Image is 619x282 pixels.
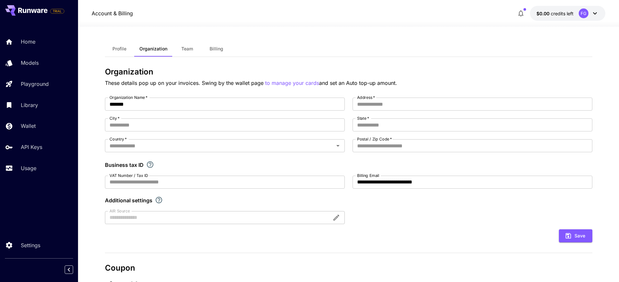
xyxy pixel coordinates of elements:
label: Billing Email [357,173,379,178]
p: Additional settings [105,196,152,204]
label: Country [110,136,127,142]
a: Account & Billing [92,9,133,17]
p: API Keys [21,143,42,151]
label: State [357,115,369,121]
span: Organization [139,46,167,52]
p: Models [21,59,39,67]
p: Usage [21,164,36,172]
p: Library [21,101,38,109]
label: VAT Number / Tax ID [110,173,148,178]
span: Add your payment card to enable full platform functionality. [50,7,64,15]
svg: Explore additional customization settings [155,196,163,204]
span: TRIAL [50,9,64,14]
div: FG [579,8,588,18]
span: $0.00 [536,11,551,16]
button: Collapse sidebar [65,265,73,274]
h3: Coupon [105,263,592,273]
span: Billing [210,46,223,52]
label: Organization Name [110,95,148,100]
label: Postal / Zip Code [357,136,392,142]
button: $0.00FG [530,6,605,21]
span: Profile [112,46,126,52]
label: City [110,115,120,121]
p: Business tax ID [105,161,144,169]
h3: Organization [105,67,592,76]
p: Wallet [21,122,36,130]
span: credits left [551,11,574,16]
span: and set an Auto top-up amount. [319,80,397,86]
p: Playground [21,80,49,88]
p: Settings [21,241,40,249]
label: Address [357,95,375,100]
div: Collapse sidebar [70,264,78,275]
label: AIR Source [110,208,130,214]
svg: If you are a business tax registrant, please enter your business tax ID here. [146,161,154,168]
button: Open [333,141,342,150]
button: Save [559,229,592,243]
span: Team [181,46,193,52]
button: to manage your cards [265,79,319,87]
p: Home [21,38,35,46]
nav: breadcrumb [92,9,133,17]
div: $0.00 [536,10,574,17]
span: These details pop up on your invoices. Swing by the wallet page [105,80,265,86]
